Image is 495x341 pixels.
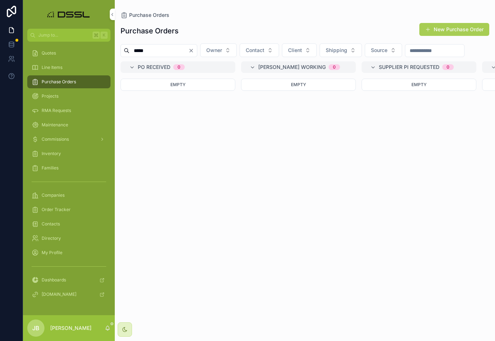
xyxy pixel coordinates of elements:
[42,151,61,157] span: Inventory
[38,32,90,38] span: Jump to...
[419,23,489,36] button: New Purchase Order
[42,250,62,256] span: My Profile
[371,47,387,54] span: Source
[32,324,39,332] span: JB
[50,324,91,332] p: [PERSON_NAME]
[240,43,279,57] button: Select Button
[101,32,107,38] span: K
[121,11,169,19] a: Purchase Orders
[365,43,402,57] button: Select Button
[27,47,110,60] a: Quotes
[45,9,93,20] img: App logo
[288,47,302,54] span: Client
[42,79,76,85] span: Purchase Orders
[320,43,362,57] button: Select Button
[27,118,110,131] a: Maintenance
[27,61,110,74] a: Line Items
[121,26,179,36] h1: Purchase Orders
[27,90,110,103] a: Projects
[42,291,76,297] span: [DOMAIN_NAME]
[42,221,60,227] span: Contacts
[42,108,71,113] span: RMA Requests
[27,246,110,259] a: My Profile
[27,274,110,286] a: Dashboards
[42,277,66,283] span: Dashboards
[42,93,58,99] span: Projects
[170,82,185,87] span: Empty
[42,165,58,171] span: Families
[138,64,170,71] span: PO Received
[27,288,110,301] a: [DOMAIN_NAME]
[42,50,56,56] span: Quotes
[27,162,110,174] a: Families
[27,29,110,42] button: Jump to...K
[27,203,110,216] a: Order Tracker
[200,43,237,57] button: Select Button
[411,82,426,87] span: Empty
[27,218,110,230] a: Contacts
[42,192,65,198] span: Companies
[42,122,68,128] span: Maintenance
[326,47,347,54] span: Shipping
[42,207,71,212] span: Order Tracker
[129,11,169,19] span: Purchase Orders
[27,189,110,202] a: Companies
[379,64,439,71] span: Supplier PI Requested
[178,64,180,70] div: 0
[258,64,326,71] span: [PERSON_NAME] Working
[42,65,62,70] span: Line Items
[23,42,115,310] div: scrollable content
[291,82,306,87] span: Empty
[27,133,110,146] a: Commissions
[27,232,110,245] a: Directory
[206,47,222,54] span: Owner
[246,47,264,54] span: Contact
[42,136,69,142] span: Commissions
[282,43,317,57] button: Select Button
[447,64,449,70] div: 0
[188,48,197,53] button: Clear
[27,75,110,88] a: Purchase Orders
[27,104,110,117] a: RMA Requests
[42,235,61,241] span: Directory
[27,147,110,160] a: Inventory
[333,64,336,70] div: 0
